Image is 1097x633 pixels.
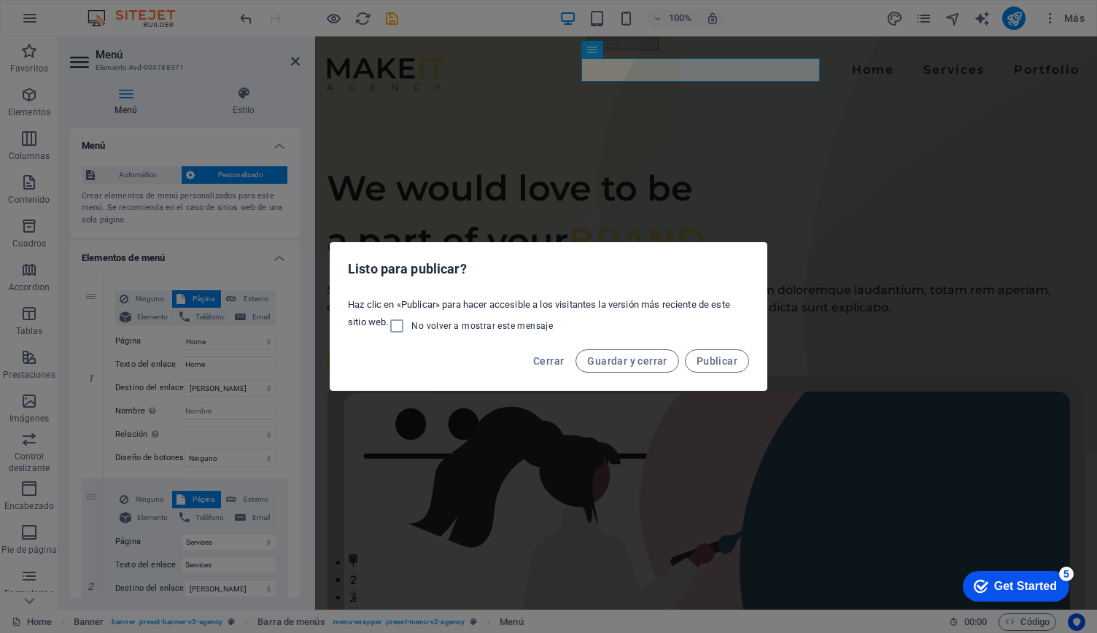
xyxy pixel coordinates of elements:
[575,349,678,373] button: Guardar y cerrar
[527,349,570,373] button: Cerrar
[39,16,102,29] div: Get Started
[685,349,749,373] button: Publicar
[587,355,667,367] span: Guardar y cerrar
[411,320,553,332] span: No volver a mostrar este mensaje
[330,292,767,341] div: Haz clic en «Publicar» para hacer accesible a los visitantes la versión más reciente de este siti...
[8,7,115,38] div: Get Started 5 items remaining, 0% complete
[348,260,749,278] h2: Listo para publicar?
[697,355,737,367] span: Publicar
[533,355,564,367] span: Cerrar
[104,3,119,18] div: 5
